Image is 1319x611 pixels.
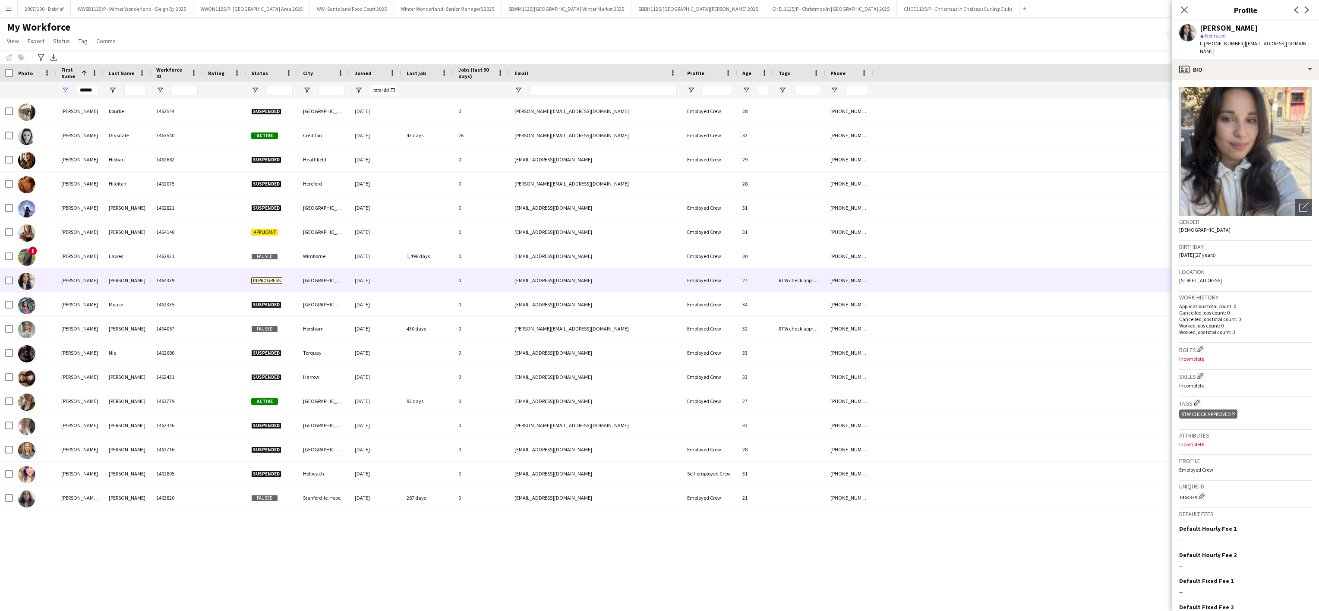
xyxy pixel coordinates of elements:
img: Hannah Moase [18,297,35,314]
div: Employed Crew [682,365,737,389]
div: [PHONE_NUMBER] [825,317,873,340]
button: Open Filter Menu [514,86,522,94]
div: 0 [453,244,509,268]
div: [DATE] [350,389,401,413]
div: Hereford [298,172,350,195]
div: 1462680 [151,341,203,365]
div: [PHONE_NUMBER] [825,341,873,365]
span: Workforce ID [156,66,187,79]
span: Rating [208,70,224,76]
div: 1462682 [151,148,203,171]
div: [DATE] [350,341,401,365]
div: [PHONE_NUMBER] [825,268,873,292]
span: Export [28,37,44,45]
div: [GEOGRAPHIC_DATA] [298,268,350,292]
div: Nie [104,341,151,365]
img: Hannah Drysdale [18,128,35,145]
input: Age Filter Input [758,85,768,95]
input: First Name Filter Input [77,85,98,95]
span: View [7,37,19,45]
p: Incomplete [1179,382,1312,389]
div: [DATE] [350,220,401,244]
div: 21 [737,486,773,510]
button: WWON1125/P- [GEOGRAPHIC_DATA] Area 2025 [193,0,310,17]
div: [PHONE_NUMBER] [825,462,873,485]
button: Open Filter Menu [779,86,786,94]
div: [GEOGRAPHIC_DATA] [298,389,350,413]
span: | [EMAIL_ADDRESS][DOMAIN_NAME] [1200,40,1309,54]
div: 0 [453,293,509,316]
span: First Name [61,66,78,79]
h3: Roles [1179,345,1312,354]
div: Wimborne [298,244,350,268]
div: [PERSON_NAME] [56,99,104,123]
div: 430 days [401,317,453,340]
div: [GEOGRAPHIC_DATA] [298,220,350,244]
button: WW- Santaland Food Court 2025 [310,0,394,17]
span: Active [251,398,278,405]
div: 0 [453,172,509,195]
a: Tag [75,35,91,47]
input: Tags Filter Input [794,85,820,95]
div: [PERSON_NAME] [104,413,151,437]
div: [PERSON_NAME] [56,196,104,220]
div: 0 [453,196,509,220]
img: Crew avatar or photo [1179,87,1312,216]
div: [PERSON_NAME] [56,389,104,413]
div: bourke [104,99,151,123]
div: [PHONE_NUMBER] [825,123,873,147]
button: CHCC1125/P - Christmas in Chelsea (Curling Club) [897,0,1019,17]
div: [DATE] [350,172,401,195]
div: [GEOGRAPHIC_DATA] [298,413,350,437]
h3: Attributes [1179,431,1312,439]
div: [PHONE_NUMBER] [825,413,873,437]
a: Status [50,35,73,47]
span: Not rated [1205,32,1226,39]
span: Suspended [251,157,281,163]
div: [DATE] [350,99,401,123]
div: 28 [737,172,773,195]
div: Hibbart [104,148,151,171]
div: [GEOGRAPHIC_DATA] [298,99,350,123]
div: [PERSON_NAME][EMAIL_ADDRESS][DOMAIN_NAME] [509,99,682,123]
div: 1462335 [151,293,203,316]
div: 1462805 [151,462,203,485]
span: Photo [18,70,33,76]
img: Hannah Hilditch [18,176,35,193]
div: [PERSON_NAME][EMAIL_ADDRESS][DOMAIN_NAME] [509,172,682,195]
div: [PERSON_NAME] [56,172,104,195]
img: Hannah Scully [18,394,35,411]
div: [PHONE_NUMBER] [825,293,873,316]
div: Self-employed Crew [682,462,737,485]
div: [PERSON_NAME] [56,365,104,389]
button: WWSB1125/P - Winter Wonderland - Sleigh By 2025 [71,0,193,17]
div: [EMAIL_ADDRESS][DOMAIN_NAME] [509,341,682,365]
img: Hannah Stickland [18,418,35,435]
span: City [303,70,313,76]
button: Open Filter Menu [303,86,311,94]
button: Open Filter Menu [251,86,259,94]
div: Employed Crew [682,244,737,268]
p: Cancelled jobs count: 0 [1179,309,1312,316]
div: [PHONE_NUMBER] [825,172,873,195]
div: Employed Crew [682,148,737,171]
button: Open Filter Menu [742,86,750,94]
div: RTW check approved [1179,409,1237,419]
div: [DATE] [350,148,401,171]
img: Hannah Sikhangele Mambara [18,490,35,507]
div: [DATE] [350,462,401,485]
div: [EMAIL_ADDRESS][DOMAIN_NAME] [509,438,682,461]
div: Horsham [298,317,350,340]
div: Employed Crew [682,389,737,413]
app-action-btn: Export XLSX [48,52,59,63]
h3: Work history [1179,293,1312,301]
img: Hannah Taylor [18,442,35,459]
img: Hannah Hibbart [18,152,35,169]
div: [PHONE_NUMBER] [825,389,873,413]
div: [EMAIL_ADDRESS][DOMAIN_NAME] [509,462,682,485]
div: [PERSON_NAME] [104,317,151,340]
h3: Tags [1179,398,1312,407]
span: Suspended [251,205,281,211]
div: 43 days [401,123,453,147]
div: Moase [104,293,151,316]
